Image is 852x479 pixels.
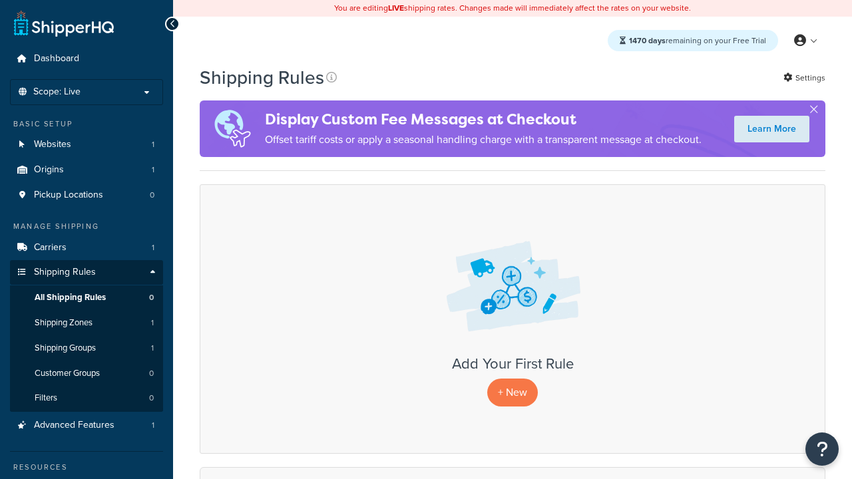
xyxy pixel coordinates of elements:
h4: Display Custom Fee Messages at Checkout [265,108,702,130]
li: All Shipping Rules [10,285,163,310]
span: Scope: Live [33,86,81,98]
span: Advanced Features [34,420,114,431]
li: Shipping Zones [10,311,163,335]
button: Open Resource Center [805,432,839,466]
li: Shipping Rules [10,260,163,412]
span: 0 [149,393,154,404]
li: Websites [10,132,163,157]
span: Carriers [34,242,67,253]
h3: Add Your First Rule [214,356,811,372]
p: + New [487,379,538,406]
strong: 1470 days [629,35,666,47]
li: Customer Groups [10,361,163,386]
span: Shipping Rules [34,267,96,278]
h1: Shipping Rules [200,65,324,90]
a: Shipping Groups 1 [10,336,163,361]
p: Offset tariff costs or apply a seasonal handling charge with a transparent message at checkout. [265,130,702,149]
a: Customer Groups 0 [10,361,163,386]
li: Pickup Locations [10,183,163,208]
span: Customer Groups [35,368,100,379]
span: 1 [152,420,154,431]
a: Shipping Rules [10,260,163,285]
a: Shipping Zones 1 [10,311,163,335]
span: 0 [149,368,154,379]
a: Filters 0 [10,386,163,410]
li: Advanced Features [10,413,163,438]
li: Carriers [10,236,163,260]
a: Settings [783,69,825,87]
span: 1 [151,317,154,329]
span: 0 [150,190,154,201]
a: Carriers 1 [10,236,163,260]
b: LIVE [388,2,404,14]
span: 1 [152,139,154,150]
a: All Shipping Rules 0 [10,285,163,310]
div: Manage Shipping [10,221,163,232]
span: Shipping Zones [35,317,93,329]
div: Resources [10,462,163,473]
img: duties-banner-06bc72dcb5fe05cb3f9472aba00be2ae8eb53ab6f0d8bb03d382ba314ac3c341.png [200,100,265,157]
span: Pickup Locations [34,190,103,201]
span: Shipping Groups [35,343,96,354]
li: Filters [10,386,163,410]
a: Dashboard [10,47,163,71]
li: Shipping Groups [10,336,163,361]
span: Filters [35,393,57,404]
div: remaining on your Free Trial [608,30,778,51]
a: Origins 1 [10,158,163,182]
a: Learn More [734,116,809,142]
a: ShipperHQ Home [14,10,114,37]
span: All Shipping Rules [35,292,106,303]
li: Origins [10,158,163,182]
a: Advanced Features 1 [10,413,163,438]
span: Websites [34,139,71,150]
span: 1 [152,242,154,253]
span: Origins [34,164,64,176]
span: 1 [152,164,154,176]
a: Pickup Locations 0 [10,183,163,208]
span: 0 [149,292,154,303]
span: 1 [151,343,154,354]
div: Basic Setup [10,118,163,130]
span: Dashboard [34,53,79,65]
a: Websites 1 [10,132,163,157]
